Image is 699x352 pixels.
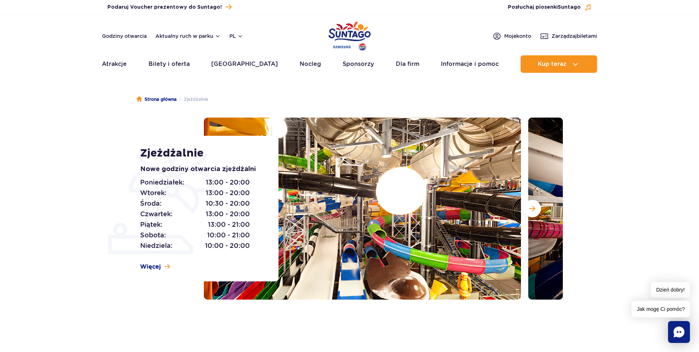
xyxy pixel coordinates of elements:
[140,241,173,251] span: Niedziela:
[396,55,419,73] a: Dla firm
[140,209,173,219] span: Czwartek:
[140,164,262,174] p: Nowe godziny otwarcia zjeżdżalni
[140,263,170,271] a: Więcej
[229,32,243,40] button: pl
[206,188,250,198] span: 13:00 - 20:00
[140,188,166,198] span: Wtorek:
[140,147,262,160] h1: Zjeżdżalnie
[651,282,690,298] span: Dzień dobry!
[207,230,250,240] span: 10:00 - 21:00
[504,32,531,40] span: Moje konto
[107,2,232,12] a: Podaruj Voucher prezentowy do Suntago!
[300,55,321,73] a: Nocleg
[343,55,374,73] a: Sponsorzy
[441,55,499,73] a: Informacje i pomoc
[208,219,250,230] span: 13:00 - 21:00
[552,32,597,40] span: Zarządzaj biletami
[521,55,597,73] button: Kup teraz
[558,5,581,10] span: Suntago
[206,209,250,219] span: 13:00 - 20:00
[140,219,162,230] span: Piątek:
[211,55,278,73] a: [GEOGRAPHIC_DATA]
[206,198,250,209] span: 10:30 - 20:00
[538,61,566,67] span: Kup teraz
[177,96,208,103] li: Zjeżdżalnie
[668,321,690,343] div: Chat
[493,32,531,40] a: Mojekonto
[155,33,221,39] button: Aktualny ruch w parku
[140,230,166,240] span: Sobota:
[205,241,250,251] span: 10:00 - 20:00
[140,263,161,271] span: Więcej
[328,18,371,52] a: Park of Poland
[149,55,190,73] a: Bilety i oferta
[524,200,541,217] button: Następny slajd
[102,55,127,73] a: Atrakcje
[140,177,184,187] span: Poniedziałek:
[632,301,690,317] span: Jak mogę Ci pomóc?
[102,32,147,40] a: Godziny otwarcia
[508,4,581,11] span: Posłuchaj piosenki
[107,4,222,11] span: Podaruj Voucher prezentowy do Suntago!
[140,198,162,209] span: Środa:
[540,32,597,40] a: Zarządzajbiletami
[508,4,592,11] button: Posłuchaj piosenkiSuntago
[137,96,177,103] a: Strona główna
[206,177,250,187] span: 13:00 - 20:00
